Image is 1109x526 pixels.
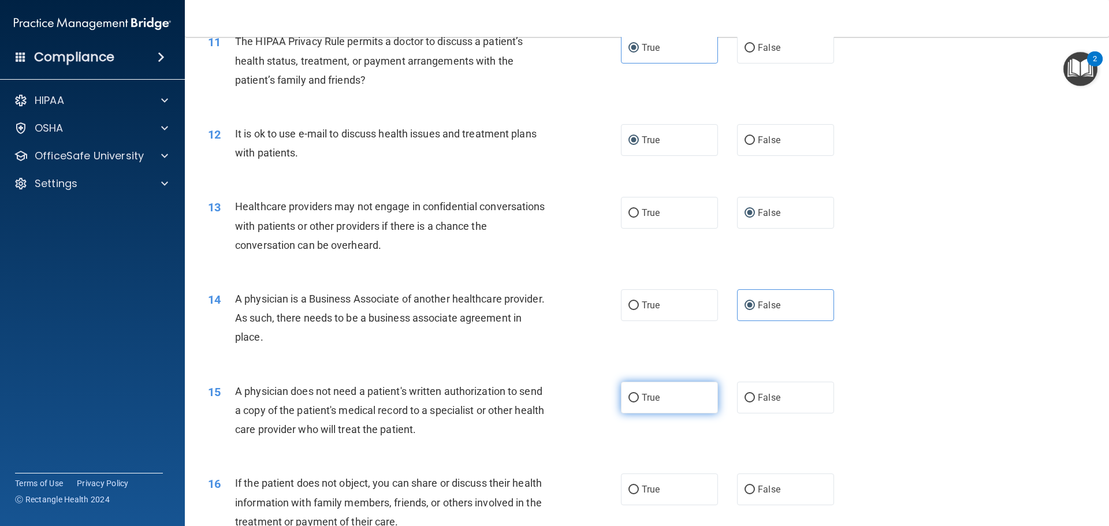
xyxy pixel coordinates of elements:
span: 13 [208,200,221,214]
span: False [758,484,780,495]
input: False [745,301,755,310]
input: False [745,136,755,145]
img: PMB logo [14,12,171,35]
span: It is ok to use e-mail to discuss health issues and treatment plans with patients. [235,128,537,159]
input: True [628,301,639,310]
a: Settings [14,177,168,191]
span: Ⓒ Rectangle Health 2024 [15,494,110,505]
input: True [628,44,639,53]
span: True [642,207,660,218]
input: True [628,486,639,494]
input: False [745,44,755,53]
a: OSHA [14,121,168,135]
input: True [628,209,639,218]
span: 15 [208,385,221,399]
span: True [642,300,660,311]
input: True [628,394,639,402]
a: OfficeSafe University [14,149,168,163]
span: The HIPAA Privacy Rule permits a doctor to discuss a patient’s health status, treatment, or payme... [235,35,523,85]
p: HIPAA [35,94,64,107]
span: False [758,207,780,218]
span: False [758,135,780,146]
input: False [745,486,755,494]
input: True [628,136,639,145]
span: False [758,300,780,311]
span: True [642,135,660,146]
span: True [642,42,660,53]
input: False [745,209,755,218]
span: False [758,392,780,403]
h4: Compliance [34,49,114,65]
span: False [758,42,780,53]
a: Privacy Policy [77,477,129,489]
span: A physician is a Business Associate of another healthcare provider. As such, there needs to be a ... [235,293,545,343]
a: Terms of Use [15,477,63,489]
span: A physician does not need a patient's written authorization to send a copy of the patient's medic... [235,385,544,435]
span: 14 [208,293,221,307]
a: HIPAA [14,94,168,107]
span: True [642,392,660,403]
p: OSHA [35,121,64,135]
span: True [642,484,660,495]
p: Settings [35,177,77,191]
span: 11 [208,35,221,49]
p: OfficeSafe University [35,149,144,163]
input: False [745,394,755,402]
span: 12 [208,128,221,141]
span: 16 [208,477,221,491]
button: Open Resource Center, 2 new notifications [1063,52,1097,86]
div: 2 [1093,59,1097,74]
span: Healthcare providers may not engage in confidential conversations with patients or other provider... [235,200,545,251]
